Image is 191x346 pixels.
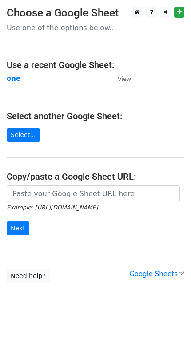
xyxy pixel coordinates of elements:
[7,185,180,202] input: Paste your Google Sheet URL here
[7,204,98,211] small: Example: [URL][DOMAIN_NAME]
[129,270,184,278] a: Google Sheets
[7,23,184,32] p: Use one of the options below...
[7,128,40,142] a: Select...
[7,75,20,83] a: one
[7,269,50,283] a: Need help?
[7,60,184,70] h4: Use a recent Google Sheet:
[7,111,184,121] h4: Select another Google Sheet:
[7,221,29,235] input: Next
[109,75,131,83] a: View
[7,171,184,182] h4: Copy/paste a Google Sheet URL:
[7,7,184,20] h3: Choose a Google Sheet
[118,76,131,82] small: View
